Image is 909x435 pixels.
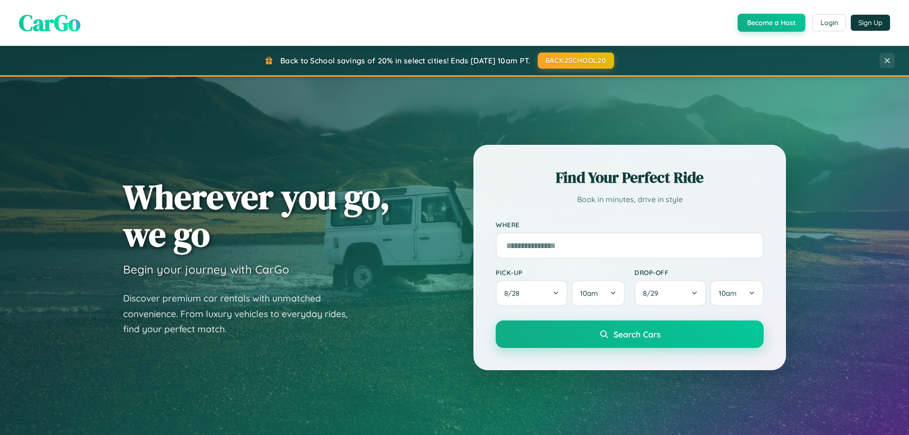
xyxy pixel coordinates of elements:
button: 8/29 [634,280,706,306]
span: CarGo [19,7,80,38]
p: Discover premium car rentals with unmatched convenience. From luxury vehicles to everyday rides, ... [123,291,360,337]
span: 10am [580,289,598,298]
h3: Begin your journey with CarGo [123,262,289,276]
span: Search Cars [614,329,660,339]
p: Book in minutes, drive in style [496,193,764,206]
label: Pick-up [496,268,625,276]
button: Sign Up [851,15,890,31]
button: Search Cars [496,320,764,348]
span: 8 / 29 [643,289,663,298]
label: Where [496,221,764,229]
h2: Find Your Perfect Ride [496,167,764,188]
button: Login [812,14,846,31]
span: Back to School savings of 20% in select cities! Ends [DATE] 10am PT. [280,56,530,65]
button: 8/28 [496,280,568,306]
button: BACK2SCHOOL20 [538,53,614,69]
button: 10am [571,280,625,306]
h1: Wherever you go, we go [123,178,390,253]
button: 10am [710,280,764,306]
span: 8 / 28 [504,289,524,298]
span: 10am [719,289,737,298]
label: Drop-off [634,268,764,276]
button: Become a Host [738,14,805,32]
